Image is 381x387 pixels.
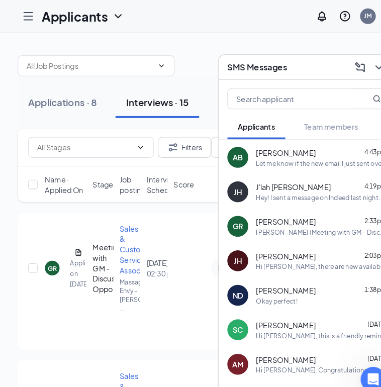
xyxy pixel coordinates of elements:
svg: ChevronDown [151,59,159,67]
div: GR [224,213,234,223]
p: Massage Envy - [PERSON_NAME] ... [115,267,135,301]
span: [DATE] [353,341,372,349]
span: [DATE] [353,308,372,316]
svg: ComposeMessage [340,59,352,71]
svg: ChevronDown [108,10,120,22]
span: [PERSON_NAME] [246,274,304,284]
svg: ChevronDown [131,138,139,146]
div: Applications · 8 [27,92,93,105]
div: Interviews · 15 [121,92,181,105]
svg: Document [71,239,79,247]
svg: Hamburger [21,10,33,22]
h3: SMS Messages [219,59,276,70]
span: [PERSON_NAME] [246,308,304,318]
span: Name · Applied On [43,167,83,187]
div: JM [350,11,358,20]
button: Filter Filters [152,132,203,152]
span: [PERSON_NAME] [246,341,304,351]
span: Team members [293,117,344,126]
div: JH [225,246,233,256]
div: GR [46,254,55,262]
button: ChevronDown [356,57,372,73]
span: Job posting [115,167,140,187]
iframe: Intercom live chat [347,353,371,377]
div: AB [224,146,234,156]
span: [PERSON_NAME] [246,142,304,152]
div: JH [225,179,233,189]
div: [DATE] [141,248,161,268]
svg: ChevronDown [358,59,370,71]
div: Hi [PERSON_NAME], there are new availabilities for an interview. This is a reminder to schedule y... [246,252,372,261]
h1: Applicants [40,7,104,24]
svg: MagnifyingGlass [358,91,366,99]
div: Meeting with GM - Discuss Opportunity [89,233,109,283]
span: [PERSON_NAME] [246,241,304,251]
input: All Job Postings [26,58,147,69]
span: 2:03pm [350,242,372,249]
span: 1:38pm [350,275,372,282]
svg: Filter [160,136,172,148]
svg: Notifications [304,10,316,22]
div: Offers and hires · 26 [210,92,296,105]
span: 4:19pm [350,175,372,183]
div: ND [224,279,234,289]
span: J'lah [PERSON_NAME] [246,175,318,185]
div: Let me know if the new email I just sent over works! [246,153,372,161]
span: [PERSON_NAME] [246,208,304,218]
input: Search applicant [219,85,338,105]
span: Stage [89,172,109,182]
span: Interview Schedule [141,167,172,187]
span: 02:30 pm - 03:00 pm [141,258,161,268]
span: 4:43pm [350,142,372,150]
div: [PERSON_NAME] (Meeting with GM - Discuss Opportunity - Sales & Customer Service Associates at Mas... [246,219,372,228]
div: Hi [PERSON_NAME]. Congratulations, your meeting with Massage Envy for Sales & Customer Service As... [246,352,372,360]
span: [PERSON_NAME] [246,374,304,384]
div: Hi [PERSON_NAME], this is a friendly reminder. Your meeting with Massage Envy for Esthetician at ... [246,319,372,327]
span: Score [167,172,187,182]
div: SC [224,312,234,322]
svg: QuestionInfo [326,10,338,22]
div: Hey! I sent a message on Indeed last night. I work [DATE] and [DATE] from 8am - 3pm. The schedule... [246,186,372,195]
button: ComposeMessage [338,57,354,73]
span: Sales & Customer Service Associates [115,215,151,264]
span: 1 [367,353,375,361]
div: Okay perfect! [246,285,286,294]
span: [DATE] [353,374,372,382]
input: All Stages [36,136,127,147]
input: Search in interviews [203,132,354,152]
span: Applicants [229,117,264,126]
svg: Note [207,254,219,262]
div: AM [223,345,234,355]
span: 2:33pm [350,209,372,216]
